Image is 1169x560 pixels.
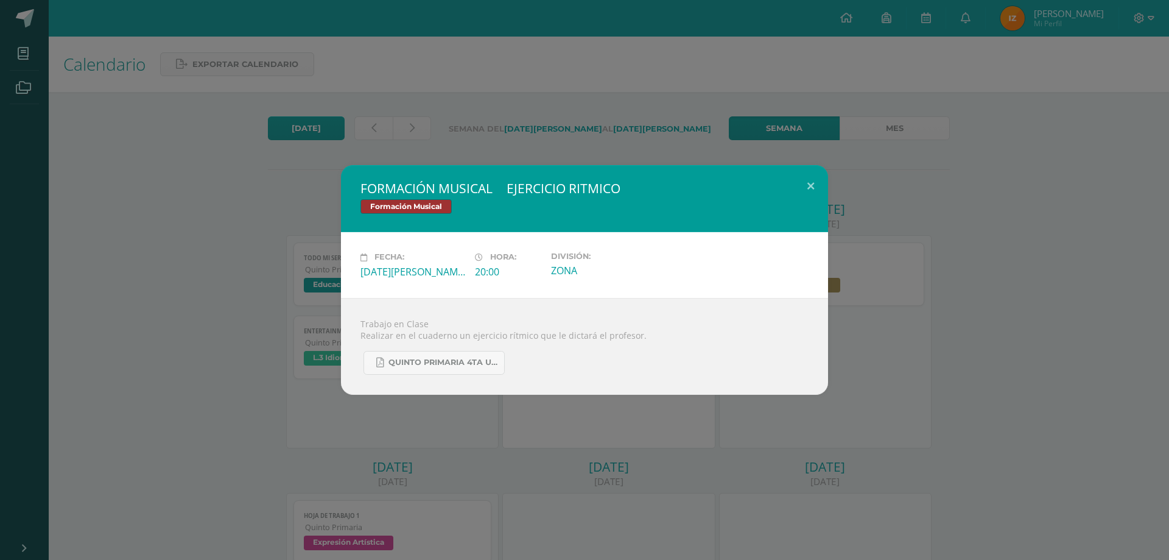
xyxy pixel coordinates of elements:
h2: FORMACIÓN MUSICAL  EJERCICIO RITMICO [360,180,809,197]
a: QUINTO PRIMARIA 4TA UNIDAD.pdf [363,351,505,375]
div: ZONA [551,264,656,277]
span: QUINTO PRIMARIA 4TA UNIDAD.pdf [388,358,498,367]
div: Trabajo en Clase Realizar en el cuaderno un ejercicio rítmico que le dictará el profesor. [341,298,828,395]
label: División: [551,252,656,261]
span: Hora: [490,253,516,262]
div: [DATE][PERSON_NAME] [360,265,465,278]
div: 20:00 [475,265,541,278]
span: Formación Musical [360,199,452,214]
span: Fecha: [374,253,404,262]
button: Close (Esc) [793,165,828,207]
